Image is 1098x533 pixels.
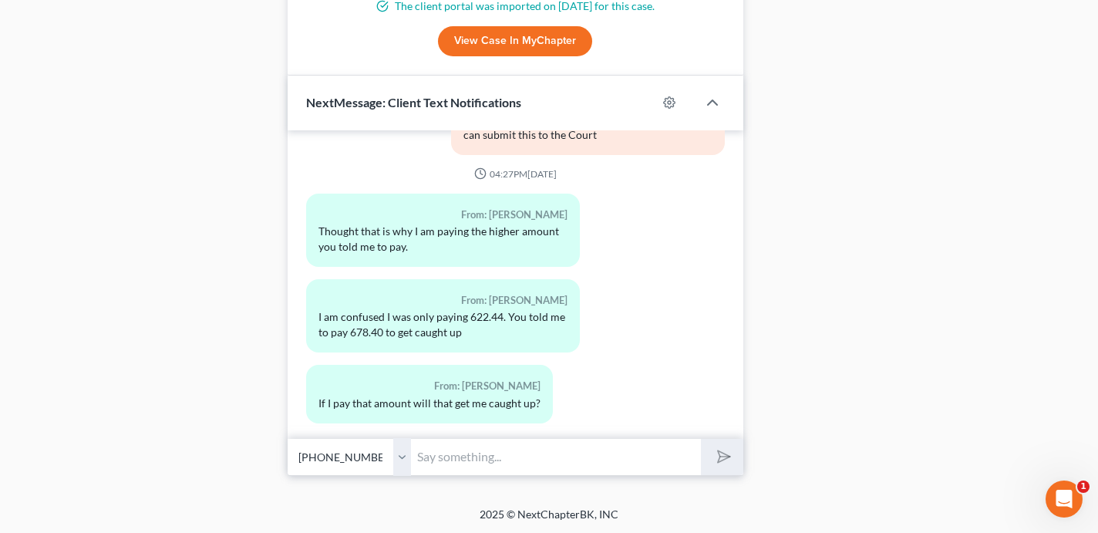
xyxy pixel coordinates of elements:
div: From: [PERSON_NAME] [318,206,568,224]
a: View Case in MyChapter [438,26,592,57]
span: NextMessage: Client Text Notifications [306,95,521,110]
div: I am confused I was only paying 622.44. You told me to pay 678.40 to get caught up [318,309,568,340]
input: Say something... [411,438,701,476]
span: 1 [1077,481,1090,493]
div: From: [PERSON_NAME] [318,292,568,309]
div: 04:27PM[DATE] [306,167,725,180]
iframe: Intercom live chat [1046,481,1083,518]
div: If I pay that amount will that get me caught up? [318,396,541,411]
div: From: [PERSON_NAME] [318,377,541,395]
div: Thought that is why I am paying the higher amount you told me to pay. [318,224,568,255]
